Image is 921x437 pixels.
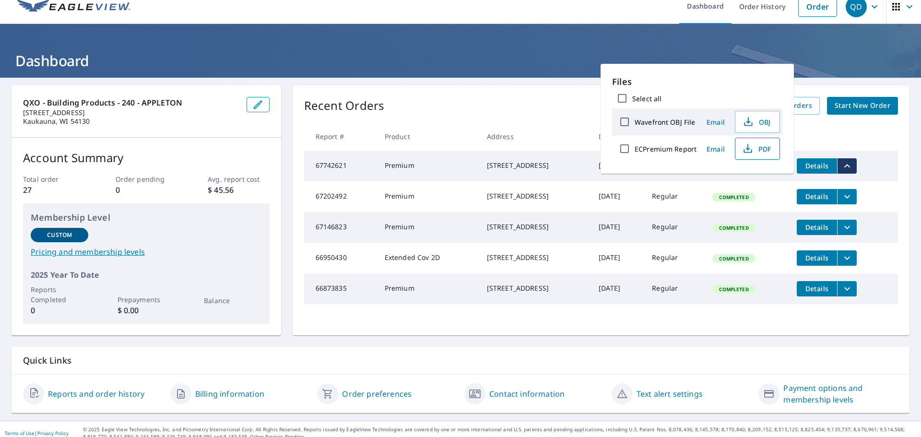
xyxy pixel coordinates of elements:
[591,212,644,243] td: [DATE]
[837,189,857,204] button: filesDropdownBtn-67202492
[487,191,583,201] div: [STREET_ADDRESS]
[591,181,644,212] td: [DATE]
[635,118,695,127] label: Wavefront OBJ File
[23,97,239,108] p: QXO - Building Products - 240 - APPLETON
[208,184,269,196] p: $ 45.56
[803,192,831,201] span: Details
[377,151,479,181] td: Premium
[591,151,644,181] td: [DATE]
[116,174,177,184] p: Order pending
[487,253,583,262] div: [STREET_ADDRESS]
[741,116,772,128] span: OBJ
[644,243,705,273] td: Regular
[803,284,831,293] span: Details
[342,388,412,400] a: Order preferences
[632,94,661,103] label: Select all
[637,388,703,400] a: Text alert settings
[479,122,591,151] th: Address
[797,250,837,266] button: detailsBtn-66950430
[5,430,69,436] p: |
[837,250,857,266] button: filesDropdownBtn-66950430
[31,305,88,316] p: 0
[31,284,88,305] p: Reports Completed
[700,142,731,156] button: Email
[23,149,270,166] p: Account Summary
[797,189,837,204] button: detailsBtn-67202492
[837,220,857,235] button: filesDropdownBtn-67146823
[783,382,898,405] a: Payment options and membership levels
[304,97,385,115] p: Recent Orders
[195,388,264,400] a: Billing information
[304,212,377,243] td: 67146823
[118,295,175,305] p: Prepayments
[741,143,772,154] span: PDF
[47,231,72,239] p: Custom
[735,138,780,160] button: PDF
[304,181,377,212] td: 67202492
[797,220,837,235] button: detailsBtn-67146823
[489,388,565,400] a: Contact information
[304,151,377,181] td: 67742621
[700,115,731,130] button: Email
[835,100,890,112] span: Start New Order
[23,184,84,196] p: 27
[37,430,69,437] a: Privacy Policy
[713,255,754,262] span: Completed
[377,243,479,273] td: Extended Cov 2D
[116,184,177,196] p: 0
[23,174,84,184] p: Total order
[377,273,479,304] td: Premium
[803,223,831,232] span: Details
[487,283,583,293] div: [STREET_ADDRESS]
[23,117,239,126] p: Kaukauna, WI 54130
[704,144,727,154] span: Email
[304,273,377,304] td: 66873835
[735,111,780,133] button: OBJ
[803,161,831,170] span: Details
[644,212,705,243] td: Regular
[118,305,175,316] p: $ 0.00
[713,194,754,201] span: Completed
[797,158,837,174] button: detailsBtn-67742621
[837,158,857,174] button: filesDropdownBtn-67742621
[208,174,269,184] p: Avg. report cost
[204,295,261,306] p: Balance
[635,144,697,154] label: ECPremium Report
[487,222,583,232] div: [STREET_ADDRESS]
[12,51,909,71] h1: Dashboard
[487,161,583,170] div: [STREET_ADDRESS]
[377,181,479,212] td: Premium
[797,281,837,296] button: detailsBtn-66873835
[304,243,377,273] td: 66950430
[827,97,898,115] a: Start New Order
[591,122,644,151] th: Date
[644,181,705,212] td: Regular
[644,273,705,304] td: Regular
[31,246,262,258] a: Pricing and membership levels
[591,273,644,304] td: [DATE]
[612,75,782,88] p: Files
[304,122,377,151] th: Report #
[23,108,239,117] p: [STREET_ADDRESS]
[704,118,727,127] span: Email
[591,243,644,273] td: [DATE]
[713,286,754,293] span: Completed
[377,212,479,243] td: Premium
[377,122,479,151] th: Product
[48,388,144,400] a: Reports and order history
[31,269,262,281] p: 2025 Year To Date
[803,253,831,262] span: Details
[837,281,857,296] button: filesDropdownBtn-66873835
[23,354,898,366] p: Quick Links
[713,224,754,231] span: Completed
[31,211,262,224] p: Membership Level
[5,430,35,437] a: Terms of Use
